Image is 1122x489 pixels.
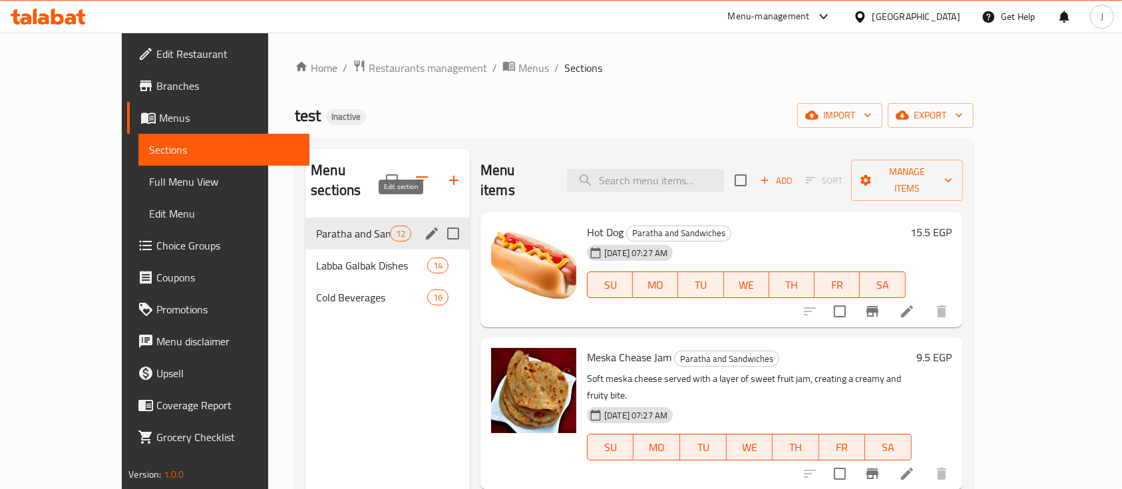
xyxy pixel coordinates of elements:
span: Add item [755,170,797,191]
span: Hot Dog [587,222,624,242]
span: Sections [149,142,299,158]
div: items [390,226,411,242]
span: SA [870,438,906,457]
span: Menus [159,110,299,126]
span: TU [685,438,721,457]
a: Choice Groups [127,230,309,261]
div: [GEOGRAPHIC_DATA] [872,9,960,24]
span: SU [593,438,628,457]
span: Promotions [156,301,299,317]
span: Menu disclaimer [156,333,299,349]
span: Choice Groups [156,238,299,253]
a: Grocery Checklist [127,421,309,453]
a: Menu disclaimer [127,325,309,357]
span: export [898,107,963,124]
span: Coverage Report [156,397,299,413]
div: Paratha and Sandwiches [626,226,731,242]
button: import [797,103,882,128]
button: Branch-specific-item [856,295,888,327]
span: MO [638,275,673,295]
a: Edit menu item [899,466,915,482]
span: Sections [564,60,602,76]
button: SU [587,271,633,298]
button: WE [727,434,773,460]
button: MO [634,434,680,460]
a: Coupons [127,261,309,293]
span: FR [825,438,860,457]
button: export [888,103,974,128]
li: / [554,60,559,76]
a: Upsell [127,357,309,389]
span: Select to update [826,297,854,325]
nav: Menu sections [305,212,470,319]
span: Add [758,173,794,188]
span: 14 [428,259,448,272]
span: J [1101,9,1103,24]
button: SU [587,434,634,460]
button: edit [422,224,442,244]
span: Coupons [156,269,299,285]
span: Paratha and Sandwiches [627,226,731,241]
button: TU [678,271,723,298]
span: 12 [391,228,411,240]
div: Inactive [326,109,366,125]
button: TU [680,434,727,460]
button: MO [633,271,678,298]
span: Paratha and Sandwiches [675,351,779,367]
span: Paratha and Sandwiches [316,226,390,242]
span: Restaurants management [369,60,487,76]
h2: Menu sections [311,160,386,200]
a: Home [295,60,337,76]
span: Branches [156,78,299,94]
a: Menus [127,102,309,134]
span: Select to update [826,460,854,488]
span: WE [732,438,768,457]
div: Paratha and Sandwiches12edit [305,218,470,249]
h6: 15.5 EGP [911,223,952,242]
div: Paratha and Sandwiches [674,351,779,367]
div: Menu-management [728,9,810,25]
span: Cold Beverages [316,289,427,305]
span: Inactive [326,111,366,122]
h6: 9.5 EGP [917,348,952,367]
button: Add section [438,164,470,196]
h2: Menu items [480,160,551,200]
a: Menus [502,59,549,77]
span: Meska Chease Jam [587,347,671,367]
span: import [808,107,872,124]
span: Select section first [797,170,851,191]
button: FR [819,434,866,460]
button: SA [860,271,905,298]
span: [DATE] 07:27 AM [599,409,673,422]
button: SA [865,434,912,460]
a: Branches [127,70,309,102]
span: TH [775,275,809,295]
div: items [427,289,449,305]
a: Restaurants management [353,59,487,77]
span: 16 [428,291,448,304]
button: TH [773,434,819,460]
a: Sections [138,134,309,166]
li: / [343,60,347,76]
span: Select all sections [378,166,406,194]
span: Menus [518,60,549,76]
span: Labba Galbak Dishes [316,257,427,273]
span: Full Menu View [149,174,299,190]
span: Select section [727,166,755,194]
button: WE [724,271,769,298]
span: Upsell [156,365,299,381]
button: FR [815,271,860,298]
button: TH [769,271,815,298]
span: Edit Menu [149,206,299,222]
img: Meska Chease Jam [491,348,576,433]
span: FR [820,275,854,295]
div: items [427,257,449,273]
span: WE [729,275,764,295]
span: Grocery Checklist [156,429,299,445]
span: 1.0.0 [164,466,184,483]
span: [DATE] 07:27 AM [599,247,673,259]
a: Edit Restaurant [127,38,309,70]
button: Add [755,170,797,191]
